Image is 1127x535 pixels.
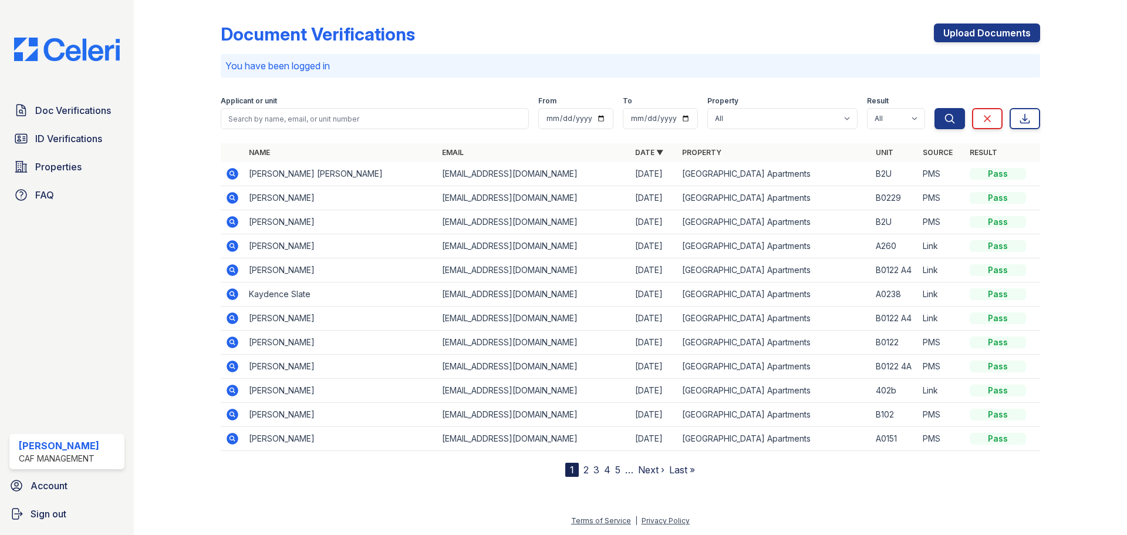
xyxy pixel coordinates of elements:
td: Link [918,282,965,307]
span: Sign out [31,507,66,521]
label: Property [707,96,738,106]
td: [EMAIL_ADDRESS][DOMAIN_NAME] [437,379,630,403]
a: 5 [615,464,620,476]
a: Date ▼ [635,148,663,157]
div: Pass [970,409,1026,420]
td: [PERSON_NAME] [244,186,437,210]
a: Unit [876,148,893,157]
a: ID Verifications [9,127,124,150]
td: [DATE] [630,258,677,282]
td: [EMAIL_ADDRESS][DOMAIN_NAME] [437,210,630,234]
td: B0122 4A [871,355,918,379]
td: [GEOGRAPHIC_DATA] Apartments [677,234,870,258]
a: Name [249,148,270,157]
a: Result [970,148,997,157]
td: [DATE] [630,186,677,210]
span: Properties [35,160,82,174]
td: [DATE] [630,355,677,379]
td: Link [918,379,965,403]
div: Pass [970,168,1026,180]
div: Pass [970,433,1026,445]
td: PMS [918,427,965,451]
a: Account [5,474,129,497]
td: [EMAIL_ADDRESS][DOMAIN_NAME] [437,282,630,307]
a: Source [923,148,953,157]
td: B2U [871,162,918,186]
span: Doc Verifications [35,103,111,117]
td: [PERSON_NAME] [244,379,437,403]
td: [GEOGRAPHIC_DATA] Apartments [677,355,870,379]
td: B102 [871,403,918,427]
div: Document Verifications [221,23,415,45]
a: Next › [638,464,664,476]
td: [EMAIL_ADDRESS][DOMAIN_NAME] [437,186,630,210]
td: Link [918,307,965,331]
a: 3 [593,464,599,476]
td: [PERSON_NAME] [244,403,437,427]
td: [EMAIL_ADDRESS][DOMAIN_NAME] [437,162,630,186]
a: Sign out [5,502,129,526]
td: [DATE] [630,162,677,186]
td: [PERSON_NAME] [244,210,437,234]
a: Property [682,148,721,157]
td: Link [918,258,965,282]
div: Pass [970,264,1026,276]
label: Result [867,96,889,106]
td: [DATE] [630,403,677,427]
td: [EMAIL_ADDRESS][DOMAIN_NAME] [437,234,630,258]
td: [DATE] [630,427,677,451]
div: Pass [970,312,1026,324]
span: Account [31,479,68,493]
td: PMS [918,331,965,355]
div: Pass [970,192,1026,204]
td: [PERSON_NAME] [244,234,437,258]
td: [EMAIL_ADDRESS][DOMAIN_NAME] [437,307,630,331]
input: Search by name, email, or unit number [221,108,529,129]
td: [GEOGRAPHIC_DATA] Apartments [677,331,870,355]
td: [EMAIL_ADDRESS][DOMAIN_NAME] [437,403,630,427]
td: [GEOGRAPHIC_DATA] Apartments [677,186,870,210]
td: [DATE] [630,210,677,234]
td: [DATE] [630,379,677,403]
td: B2U [871,210,918,234]
div: Pass [970,216,1026,228]
label: To [623,96,632,106]
td: B0122 [871,331,918,355]
td: [GEOGRAPHIC_DATA] Apartments [677,162,870,186]
div: Pass [970,385,1026,396]
td: [PERSON_NAME] [PERSON_NAME] [244,162,437,186]
a: Email [442,148,464,157]
td: A260 [871,234,918,258]
label: From [538,96,556,106]
td: 402b [871,379,918,403]
td: [GEOGRAPHIC_DATA] Apartments [677,379,870,403]
td: [EMAIL_ADDRESS][DOMAIN_NAME] [437,427,630,451]
td: [PERSON_NAME] [244,258,437,282]
td: [DATE] [630,331,677,355]
div: Pass [970,361,1026,372]
td: [DATE] [630,282,677,307]
a: Last » [669,464,695,476]
td: [GEOGRAPHIC_DATA] Apartments [677,307,870,331]
a: Upload Documents [934,23,1040,42]
td: B0122 A4 [871,307,918,331]
div: 1 [565,463,579,477]
div: Pass [970,240,1026,252]
td: [GEOGRAPHIC_DATA] Apartments [677,210,870,234]
td: PMS [918,210,965,234]
td: [PERSON_NAME] [244,331,437,355]
td: [EMAIL_ADDRESS][DOMAIN_NAME] [437,331,630,355]
td: PMS [918,355,965,379]
span: ID Verifications [35,132,102,146]
div: [PERSON_NAME] [19,439,99,453]
a: Privacy Policy [642,516,690,525]
td: Link [918,234,965,258]
div: Pass [970,288,1026,300]
td: [PERSON_NAME] [244,355,437,379]
td: [DATE] [630,307,677,331]
td: [GEOGRAPHIC_DATA] Apartments [677,282,870,307]
div: Pass [970,337,1026,348]
a: 2 [583,464,589,476]
div: | [635,516,637,525]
